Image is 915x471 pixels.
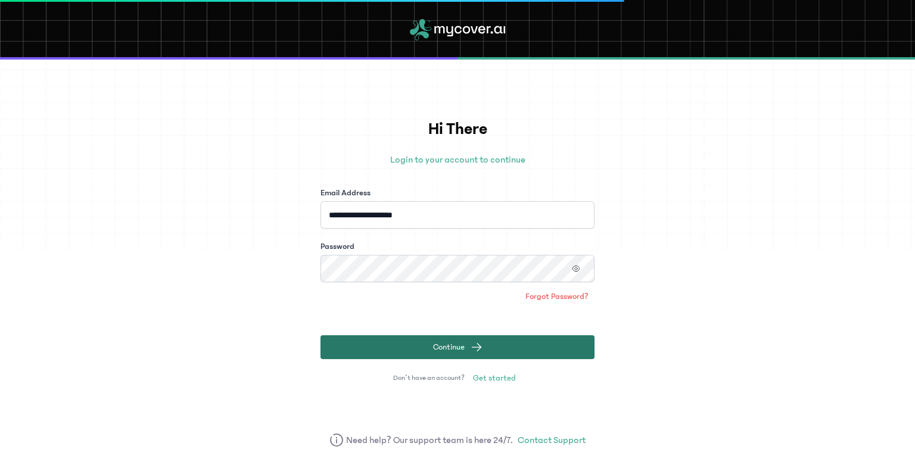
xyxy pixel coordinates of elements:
[346,433,513,447] span: Need help? Our support team is here 24/7.
[473,372,516,384] span: Get started
[433,341,465,353] span: Continue
[320,117,595,142] h1: Hi There
[320,335,595,359] button: Continue
[393,373,465,383] span: Don’t have an account?
[320,187,371,199] label: Email Address
[525,291,589,302] span: Forgot Password?
[320,152,595,167] p: Login to your account to continue
[518,433,586,447] a: Contact Support
[467,369,522,388] a: Get started
[519,287,595,306] a: Forgot Password?
[320,241,354,252] label: Password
